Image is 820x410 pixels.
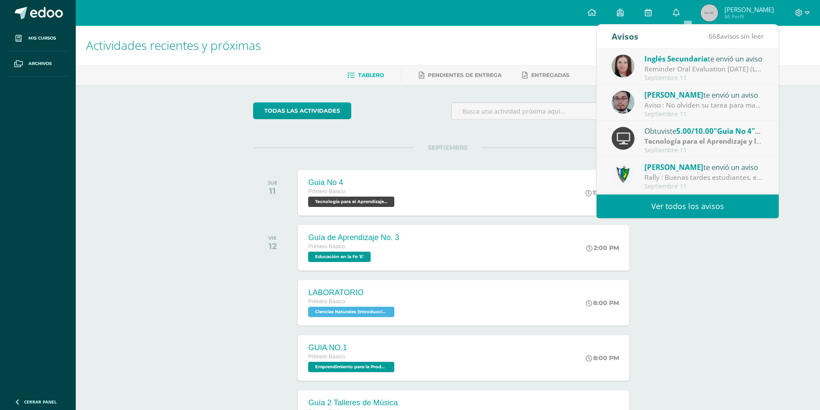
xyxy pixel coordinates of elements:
div: Guia No 4 [308,178,396,187]
span: avisos sin leer [709,31,764,41]
img: 9f174a157161b4ddbe12118a61fed988.png [612,163,634,186]
span: Mi Perfil [724,13,774,20]
span: Actividades recientes y próximas [86,37,261,53]
div: 11:00 PM [585,189,619,197]
span: "Guia No 4" [714,126,761,136]
div: 2:00 PM [586,244,619,252]
span: Tecnología para el Aprendizaje y la Comunicación (Informática) 'E' [308,197,394,207]
div: 11 [268,186,278,196]
span: Primero Básico [308,188,345,194]
span: SEPTIEMBRE [414,144,482,151]
a: Ver todos los avisos [597,194,779,218]
img: 5fac68162d5e1b6fbd390a6ac50e103d.png [612,91,634,114]
div: Septiembre 11 [644,183,764,190]
span: Inglés Secundaria [644,54,708,64]
span: 668 [709,31,720,41]
span: Pendientes de entrega [428,72,501,78]
div: 8:00 PM [586,299,619,307]
div: Rally : Buenas tardes estudiantes, es un gusto saludarlos. Por este medio se informa que los jóve... [644,173,764,182]
div: LABORATORIO [308,288,396,297]
div: Aviso : No olviden su tarea para mañana Traer otro formato para trabajar [644,100,764,110]
span: Entregadas [531,72,569,78]
span: 5.00/10.00 [676,126,714,136]
span: Primero Básico [308,354,345,360]
div: Septiembre 11 [644,147,764,154]
div: 8:00 PM [586,354,619,362]
div: te envió un aviso [644,53,764,64]
div: Obtuviste en [644,125,764,136]
img: 45x45 [701,4,718,22]
span: Primero Básico [308,299,345,305]
div: | Zona [644,136,764,146]
div: GUIA NO.1 [308,343,396,352]
span: Emprendimiento para la Productividad 'E' [308,362,394,372]
a: Tablero [347,68,384,82]
div: 12 [268,241,277,251]
div: te envió un aviso [644,89,764,100]
a: Pendientes de entrega [419,68,501,82]
span: Cerrar panel [24,399,57,405]
img: 8af0450cf43d44e38c4a1497329761f3.png [612,55,634,77]
div: JUE [268,180,278,186]
a: Entregadas [522,68,569,82]
span: Mis cursos [28,35,56,42]
span: Tablero [358,72,384,78]
div: Avisos [612,25,638,48]
div: Guía 2 Talleres de Música [308,398,398,407]
div: Guía de Aprendizaje No. 3 [308,233,399,242]
span: Educación en la Fe 'E' [308,252,371,262]
div: VIE [268,235,277,241]
a: Mis cursos [7,26,69,51]
div: Reminder Oral Evaluation Sept 19th (L3 Miss Mary): Hi guys! I remind you to work on your project ... [644,64,764,74]
div: Septiembre 11 [644,111,764,118]
span: [PERSON_NAME] [644,162,703,172]
a: Archivos [7,51,69,77]
span: [PERSON_NAME] [724,5,774,14]
span: Primero Básico [308,244,345,250]
span: [PERSON_NAME] [644,90,703,100]
div: Septiembre 11 [644,74,764,82]
a: todas las Actividades [253,102,351,119]
span: Archivos [28,60,52,67]
span: Ciencias Naturales (Introducción a la Biología) 'E' [308,307,394,317]
div: te envió un aviso [644,161,764,173]
input: Busca una actividad próxima aquí... [452,103,642,120]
